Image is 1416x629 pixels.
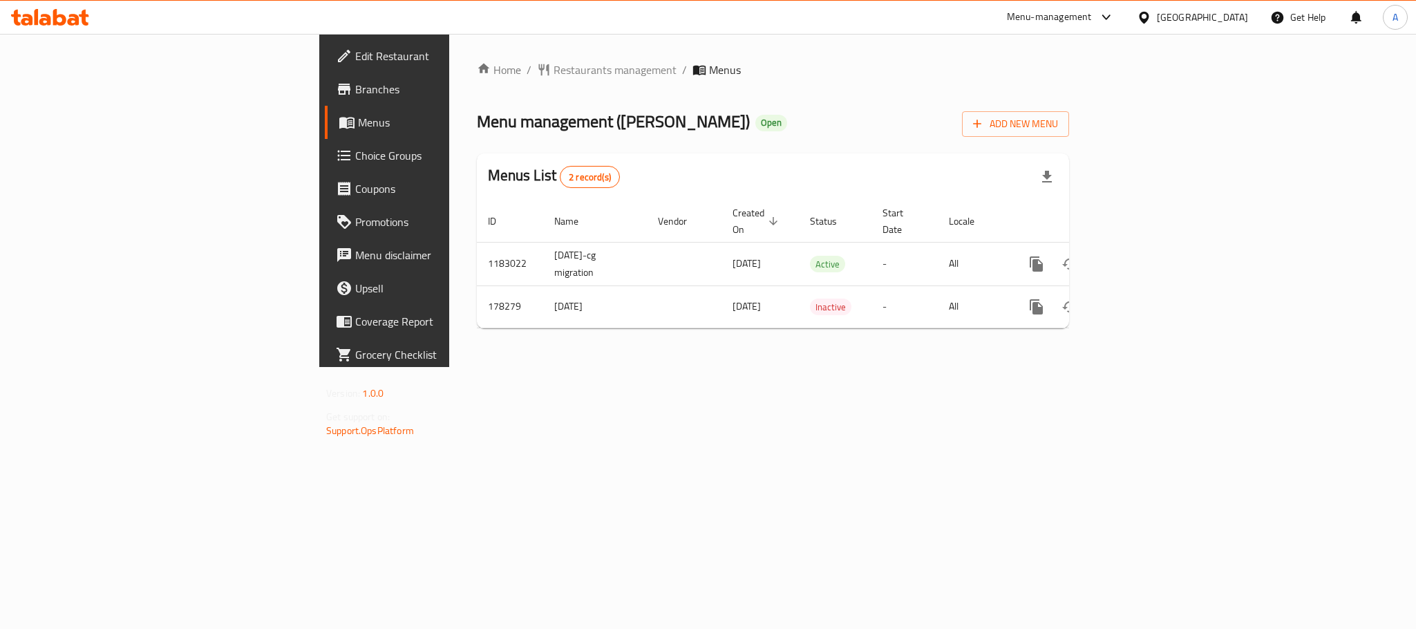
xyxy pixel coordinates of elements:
button: more [1020,290,1053,323]
button: Add New Menu [962,111,1069,137]
span: Name [554,213,596,229]
a: Grocery Checklist [325,338,556,371]
span: 2 record(s) [560,171,619,184]
a: Restaurants management [537,62,677,78]
nav: breadcrumb [477,62,1069,78]
span: Add New Menu [973,115,1058,133]
span: [DATE] [733,254,761,272]
button: Change Status [1053,247,1086,281]
td: [DATE] [543,285,647,328]
span: Menu disclaimer [355,247,545,263]
span: Promotions [355,214,545,230]
span: Coverage Report [355,313,545,330]
span: Grocery Checklist [355,346,545,363]
td: All [938,242,1009,285]
a: Upsell [325,272,556,305]
a: Coverage Report [325,305,556,338]
th: Actions [1009,200,1164,243]
span: Choice Groups [355,147,545,164]
span: Vendor [658,213,705,229]
div: Total records count [560,166,620,188]
span: Restaurants management [554,62,677,78]
a: Support.OpsPlatform [326,422,414,440]
span: Open [755,117,787,129]
span: Created On [733,205,782,238]
span: A [1393,10,1398,25]
td: [DATE]-cg migration [543,242,647,285]
span: Menus [709,62,741,78]
span: Edit Restaurant [355,48,545,64]
span: Menus [358,114,545,131]
span: ID [488,213,514,229]
span: Coupons [355,180,545,197]
div: Open [755,115,787,131]
span: Upsell [355,280,545,297]
button: more [1020,247,1053,281]
span: 1.0.0 [362,384,384,402]
div: [GEOGRAPHIC_DATA] [1157,10,1248,25]
span: [DATE] [733,297,761,315]
a: Menu disclaimer [325,238,556,272]
td: All [938,285,1009,328]
a: Promotions [325,205,556,238]
a: Branches [325,73,556,106]
span: Inactive [810,299,851,315]
div: Export file [1030,160,1064,194]
button: Change Status [1053,290,1086,323]
span: Branches [355,81,545,97]
span: Start Date [882,205,921,238]
a: Choice Groups [325,139,556,172]
span: Locale [949,213,992,229]
div: Menu-management [1007,9,1092,26]
span: Get support on: [326,408,390,426]
span: Status [810,213,855,229]
a: Edit Restaurant [325,39,556,73]
table: enhanced table [477,200,1164,328]
a: Menus [325,106,556,139]
h2: Menus List [488,165,620,188]
li: / [682,62,687,78]
td: - [871,285,938,328]
td: - [871,242,938,285]
span: Active [810,256,845,272]
a: Coupons [325,172,556,205]
span: Menu management ( [PERSON_NAME] ) [477,106,750,137]
span: Version: [326,384,360,402]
